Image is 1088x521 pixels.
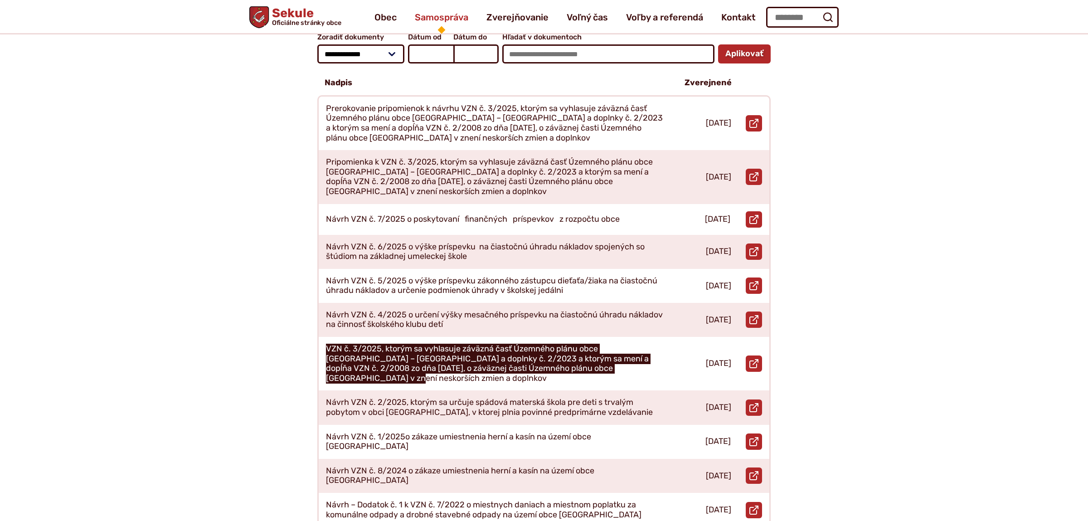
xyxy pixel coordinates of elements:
[567,5,608,30] a: Voľný čas
[326,104,663,143] p: Prerokovanie pripomienok k návrhu VZN č. 3/2025, ktorým sa vyhlasuje záväzná časť Územného plánu ...
[269,7,341,26] span: Sekule
[408,33,453,41] span: Dátum od
[706,315,731,325] p: [DATE]
[326,242,663,262] p: Návrh VZN č. 6/2025 o výške príspevku na čiastočnú úhradu nákladov spojených so štúdiom na základ...
[326,432,663,452] p: Návrh VZN č. 1/2025o zákaze umiestnenia herní a kasín na území obce [GEOGRAPHIC_DATA]
[317,44,404,63] select: Zoradiť dokumenty
[706,281,731,291] p: [DATE]
[326,466,663,486] p: Návrh VZN č. 8/2024 o zákaze umiestnenia herní a kasín na území obce [GEOGRAPHIC_DATA]
[685,78,732,88] p: Zverejnené
[502,33,714,41] span: Hľadať v dokumentoch
[706,247,731,257] p: [DATE]
[706,172,731,182] p: [DATE]
[705,437,731,447] p: [DATE]
[408,44,453,63] input: Dátum od
[326,214,620,224] p: Návrh VZN č. 7/2025 o poskytovaní finančných príspevkov z rozpočtu obce
[415,5,468,30] a: Samospráva
[706,359,731,369] p: [DATE]
[249,6,341,28] a: Logo Sekule, prejsť na domovskú stránku.
[453,44,499,63] input: Dátum do
[502,44,714,63] input: Hľadať v dokumentoch
[326,500,663,520] p: Návrh – Dodatok č. 1 k VZN č. 7/2022 o miestnych daniach a miestnom poplatku za komunálne odpady ...
[486,5,549,30] a: Zverejňovanie
[453,33,499,41] span: Dátum do
[718,44,771,63] button: Aplikovať
[272,19,342,26] span: Oficiálne stránky obce
[706,118,731,128] p: [DATE]
[706,403,731,413] p: [DATE]
[706,471,731,481] p: [DATE]
[325,78,352,88] p: Nadpis
[326,310,663,330] p: Návrh VZN č. 4/2025 o určení výšky mesačného príspevku na čiastočnú úhradu nákladov na činnosť šk...
[317,33,404,41] span: Zoradiť dokumenty
[326,344,663,383] p: VZN č. 3/2025, ktorým sa vyhlasuje záväzná časť Územného plánu obce [GEOGRAPHIC_DATA] – [GEOGRAPH...
[705,214,730,224] p: [DATE]
[706,505,731,515] p: [DATE]
[326,398,663,417] p: Návrh VZN č. 2/2025, ktorým sa určuje spádová materská škola pre deti s trvalým pobytom v obci [G...
[374,5,397,30] a: Obec
[626,5,703,30] a: Voľby a referendá
[249,6,269,28] img: Prejsť na domovskú stránku
[326,157,663,196] p: Pripomienka k VZN č. 3/2025, ktorým sa vyhlasuje záväzná časť Územného plánu obce [GEOGRAPHIC_DAT...
[721,5,756,30] a: Kontakt
[326,276,663,296] p: Návrh VZN č. 5/2025 o výške príspevku zákonného zástupcu dieťaťa/žiaka na čiastočnú úhradu náklad...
